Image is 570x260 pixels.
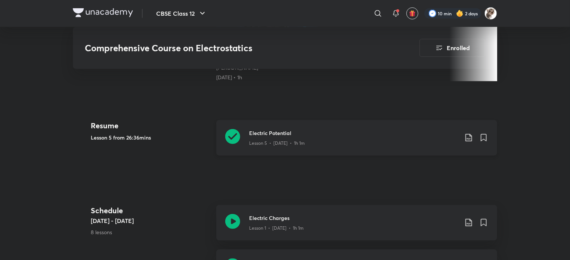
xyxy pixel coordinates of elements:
[91,120,210,131] h4: Resume
[216,74,318,81] div: 10th Jul • 1h
[249,129,458,137] h3: Electric Potential
[249,225,304,232] p: Lesson 1 • [DATE] • 1h 1m
[406,7,418,19] button: avatar
[249,214,458,222] h3: Electric Charges
[419,39,485,57] button: Enrolled
[216,120,497,165] a: Electric PotentialLesson 5 • [DATE] • 1h 1m
[91,216,210,225] h5: [DATE] - [DATE]
[91,134,210,141] h5: Lesson 5 from 26:36mins
[409,10,416,17] img: avatar
[73,8,133,19] a: Company Logo
[91,228,210,236] p: 8 lessons
[216,205,497,250] a: Electric ChargesLesson 1 • [DATE] • 1h 1m
[249,140,305,147] p: Lesson 5 • [DATE] • 1h 1m
[484,7,497,20] img: Lavanya
[73,8,133,17] img: Company Logo
[152,6,211,21] button: CBSE Class 12
[91,205,210,216] h4: Schedule
[85,43,377,53] h3: Comprehensive Course on Electrostatics
[429,10,436,17] img: check rounded
[456,10,464,17] img: streak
